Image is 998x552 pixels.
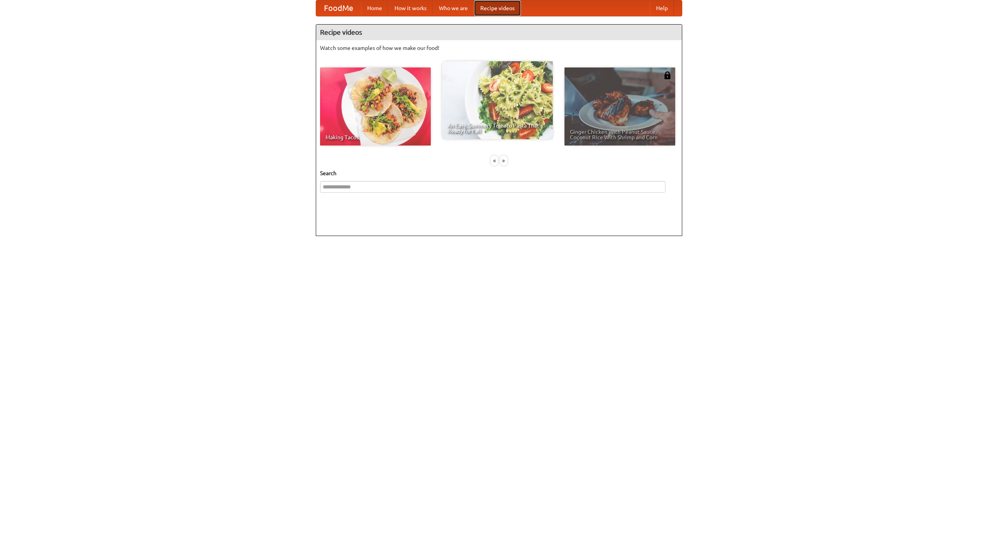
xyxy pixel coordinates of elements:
a: Home [361,0,388,16]
a: Making Tacos [320,67,431,146]
a: Help [650,0,674,16]
a: Who we are [433,0,474,16]
span: Making Tacos [326,135,425,140]
a: How it works [388,0,433,16]
div: » [500,156,507,165]
div: « [491,156,498,165]
a: FoodMe [316,0,361,16]
h5: Search [320,169,678,177]
span: An Easy, Summery Tomato Pasta That's Ready for Fall [448,123,547,134]
a: Recipe videos [474,0,521,16]
img: 483408.png [664,71,671,79]
h4: Recipe videos [316,25,682,40]
p: Watch some examples of how we make our food! [320,44,678,52]
a: An Easy, Summery Tomato Pasta That's Ready for Fall [442,61,553,139]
